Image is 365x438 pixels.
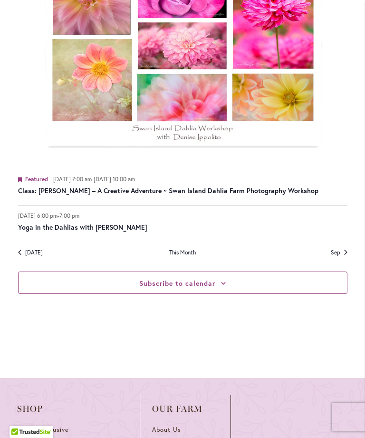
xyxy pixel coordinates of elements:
[18,223,147,233] a: Yoga in the Dahlias with [PERSON_NAME]
[18,212,79,219] time: -
[94,175,135,183] span: [DATE] 10:00 am
[53,175,92,183] span: [DATE] 7:00 am
[139,279,215,288] button: Subscribe to calendar
[152,426,181,434] span: About Us
[18,249,43,257] a: Previous month, Jul
[25,175,48,183] span: Featured
[59,212,79,219] span: 7:00 pm
[18,177,22,182] em: Featured
[152,404,219,414] span: Our Farm
[18,186,318,196] a: Class: [PERSON_NAME] – A Creative Adventure ~ Swan Island Dahlia Farm Photography Workshop
[17,404,128,414] span: Shop
[17,426,69,434] span: New & Exclusive
[53,175,135,183] time: -
[7,404,34,431] iframe: Launch Accessibility Center
[169,249,196,257] a: Click to select the current month
[331,249,347,257] a: Next month, Sep
[18,212,58,219] span: [DATE] 6:00 pm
